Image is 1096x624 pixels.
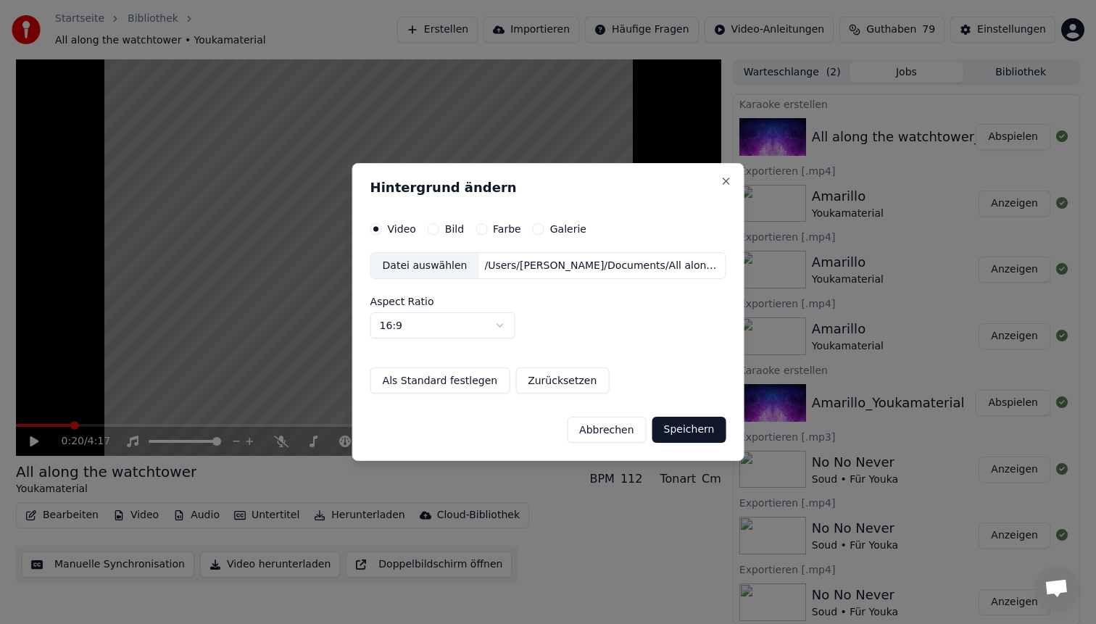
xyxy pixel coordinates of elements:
button: Speichern [652,417,726,443]
h2: Hintergrund ändern [370,181,726,194]
button: Abbrechen [567,417,646,443]
button: Als Standard festlegen [370,367,510,394]
label: Galerie [550,224,586,234]
label: Aspect Ratio [370,296,726,307]
label: Bild [445,224,464,234]
div: Datei auswählen [371,253,479,279]
div: /Users/[PERSON_NAME]/Documents/All along_Youkamaterial2.mp4 [478,259,725,273]
label: Video [388,224,416,234]
button: Zurücksetzen [515,367,609,394]
label: Farbe [493,224,521,234]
